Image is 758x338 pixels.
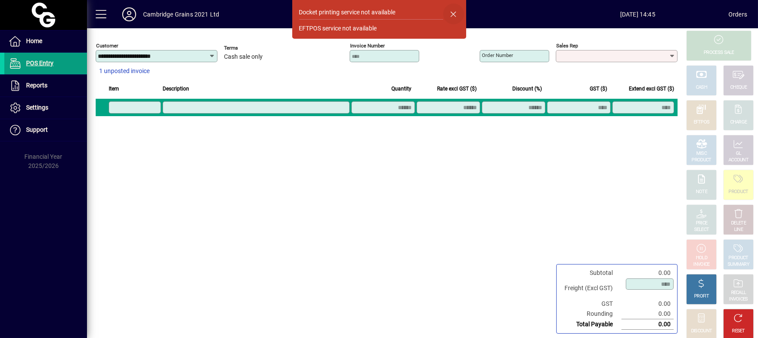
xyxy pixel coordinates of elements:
[696,255,707,261] div: HOLD
[482,52,513,58] mat-label: Order number
[621,268,674,278] td: 0.00
[621,309,674,319] td: 0.00
[704,50,734,56] div: PROCESS SALE
[4,75,87,97] a: Reports
[512,84,542,94] span: Discount (%)
[696,220,708,227] div: PRICE
[556,43,578,49] mat-label: Sales rep
[728,7,747,21] div: Orders
[730,119,747,126] div: CHARGE
[728,261,749,268] div: SUMMARY
[350,43,385,49] mat-label: Invoice number
[736,151,741,157] div: GL
[4,30,87,52] a: Home
[26,60,53,67] span: POS Entry
[730,84,747,91] div: CHEQUE
[693,261,709,268] div: INVOICE
[729,296,748,303] div: INVOICES
[621,319,674,330] td: 0.00
[115,7,143,22] button: Profile
[96,64,153,79] button: 1 unposted invoice
[163,84,189,94] span: Description
[734,227,743,233] div: LINE
[728,189,748,195] div: PRODUCT
[4,97,87,119] a: Settings
[109,84,119,94] span: Item
[732,328,745,335] div: RESET
[26,104,48,111] span: Settings
[547,7,728,21] span: [DATE] 14:45
[728,255,748,261] div: PRODUCT
[696,189,707,195] div: NOTE
[96,43,118,49] mat-label: Customer
[560,319,621,330] td: Total Payable
[696,84,707,91] div: CASH
[391,84,411,94] span: Quantity
[4,119,87,141] a: Support
[26,126,48,133] span: Support
[26,82,47,89] span: Reports
[560,278,621,299] td: Freight (Excl GST)
[696,151,707,157] div: MISC
[728,157,748,164] div: ACCOUNT
[560,309,621,319] td: Rounding
[694,293,709,300] div: PROFIT
[621,299,674,309] td: 0.00
[691,328,712,335] div: DISCOUNT
[299,24,377,33] div: EFTPOS service not available
[694,119,710,126] div: EFTPOS
[694,227,709,233] div: SELECT
[691,157,711,164] div: PRODUCT
[143,7,219,21] div: Cambridge Grains 2021 Ltd
[26,37,42,44] span: Home
[560,268,621,278] td: Subtotal
[224,54,263,60] span: Cash sale only
[224,45,276,51] span: Terms
[437,84,477,94] span: Rate excl GST ($)
[560,299,621,309] td: GST
[731,290,746,296] div: RECALL
[629,84,674,94] span: Extend excl GST ($)
[731,220,746,227] div: DELETE
[99,67,150,76] span: 1 unposted invoice
[590,84,607,94] span: GST ($)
